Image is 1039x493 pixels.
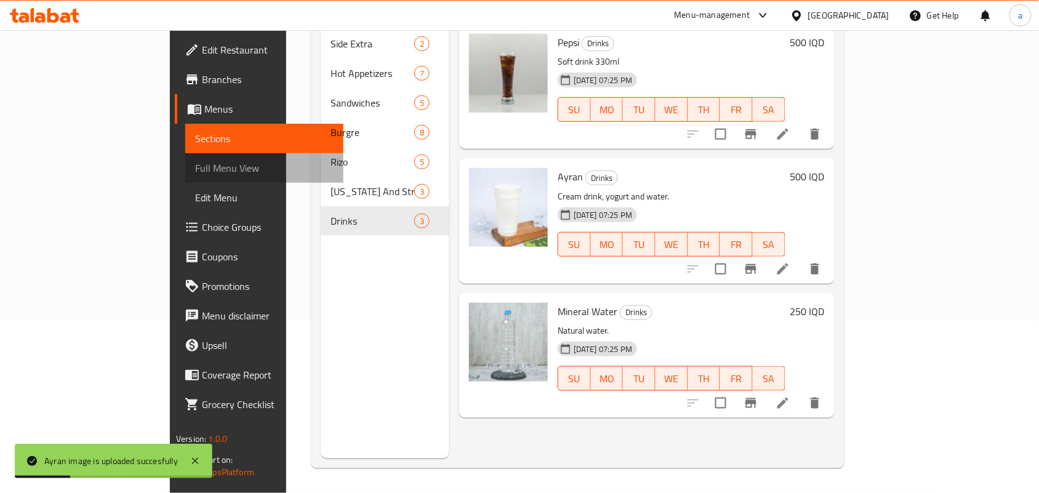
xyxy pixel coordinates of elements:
img: Ayran [469,168,548,247]
button: WE [656,97,688,122]
a: Support.OpsPlatform [176,464,254,480]
span: TH [693,236,716,254]
span: Full Menu View [195,161,334,175]
h6: 500 IQD [790,34,825,51]
a: Edit menu item [776,396,790,411]
span: Drinks [620,305,652,319]
span: 3 [415,215,429,227]
div: Ayran image is uploaded succesfully [44,454,178,468]
a: Promotions [175,271,343,301]
button: SU [558,232,591,257]
button: delete [800,388,830,418]
button: SU [558,97,591,122]
a: Choice Groups [175,212,343,242]
a: Sections [185,124,343,153]
a: Edit Menu [185,183,343,212]
span: FR [725,236,748,254]
span: WE [660,236,683,254]
div: Kentucky And Strips [331,184,414,199]
button: MO [591,232,624,257]
span: Side Extra [331,36,414,51]
button: Branch-specific-item [736,254,766,284]
a: Menus [175,94,343,124]
span: TH [693,101,716,119]
span: MO [596,236,619,254]
span: [US_STATE] And Strips [331,184,414,199]
button: SA [753,97,785,122]
div: items [414,36,430,51]
span: Drinks [586,171,617,185]
h6: 500 IQD [790,168,825,185]
span: Grocery Checklist [202,397,334,412]
button: TH [688,366,721,391]
button: TH [688,97,721,122]
span: Sandwiches [331,95,414,110]
span: TH [693,370,716,388]
button: TU [623,232,656,257]
div: Hot Appetizers7 [321,58,449,88]
a: Edit menu item [776,127,790,142]
button: FR [720,366,753,391]
span: WE [660,370,683,388]
div: Drinks3 [321,206,449,236]
span: Menus [204,102,334,116]
button: MO [591,366,624,391]
span: Select to update [708,390,734,416]
nav: Menu sections [321,24,449,241]
button: SA [753,366,785,391]
button: MO [591,97,624,122]
span: Coverage Report [202,367,334,382]
button: TU [623,97,656,122]
div: Drinks [620,305,652,320]
span: Mineral Water [558,302,617,321]
span: 7 [415,68,429,79]
p: Natural water. [558,323,785,339]
button: delete [800,119,830,149]
div: items [414,125,430,140]
span: TU [628,370,651,388]
a: Upsell [175,331,343,360]
button: WE [656,232,688,257]
button: SA [753,232,785,257]
span: Version: [176,431,206,447]
span: SA [758,101,780,119]
span: Upsell [202,338,334,353]
span: 1.0.0 [209,431,228,447]
p: Cream drink, yogurt and water. [558,189,785,204]
span: 2 [415,38,429,50]
span: TU [628,101,651,119]
span: Edit Restaurant [202,42,334,57]
span: Rizo [331,154,414,169]
button: FR [720,97,753,122]
div: Drinks [331,214,414,228]
span: Choice Groups [202,220,334,234]
span: SU [563,101,586,119]
div: [GEOGRAPHIC_DATA] [808,9,889,22]
div: items [414,214,430,228]
span: Sections [195,131,334,146]
span: Promotions [202,279,334,294]
span: Burgre [331,125,414,140]
div: items [414,66,430,81]
span: SA [758,370,780,388]
span: Menu disclaimer [202,308,334,323]
img: Mineral Water [469,303,548,382]
div: Drinks [582,36,614,51]
span: [DATE] 07:25 PM [569,74,637,86]
div: Burgre8 [321,118,449,147]
button: FR [720,232,753,257]
a: Edit menu item [776,262,790,276]
button: TU [623,366,656,391]
span: SU [563,236,586,254]
span: WE [660,101,683,119]
span: SU [563,370,586,388]
a: Branches [175,65,343,94]
button: Branch-specific-item [736,388,766,418]
span: 5 [415,156,429,168]
div: items [414,154,430,169]
span: Select to update [708,256,734,282]
span: TU [628,236,651,254]
div: Hot Appetizers [331,66,414,81]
